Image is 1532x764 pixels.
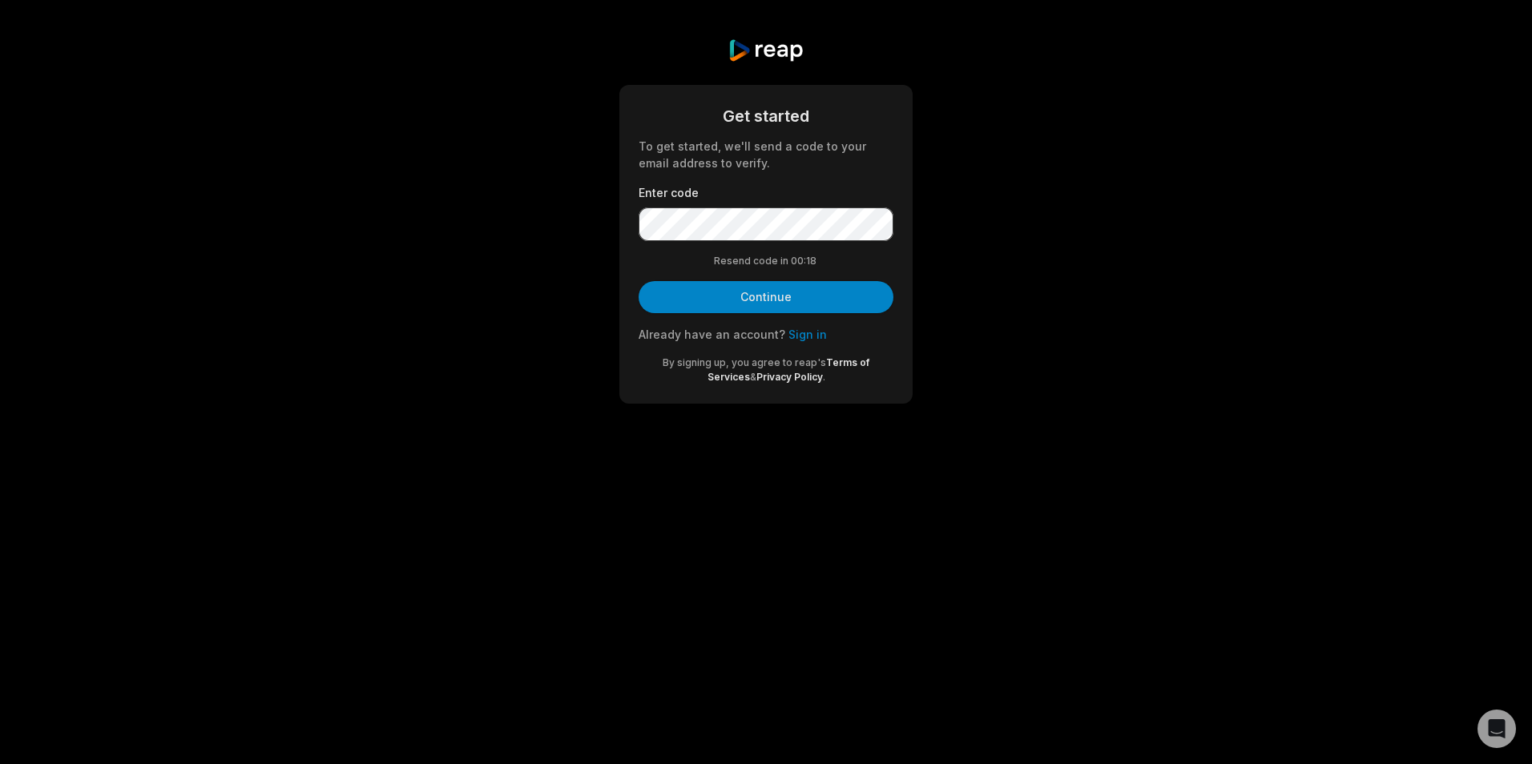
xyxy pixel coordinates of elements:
[639,104,893,128] div: Get started
[750,371,756,383] span: &
[806,254,819,268] span: 18
[1478,710,1516,748] div: Open Intercom Messenger
[823,371,825,383] span: .
[639,328,785,341] span: Already have an account?
[728,38,804,62] img: reap
[639,254,893,268] div: Resend code in 00:
[756,371,823,383] a: Privacy Policy
[708,356,870,383] a: Terms of Services
[663,356,826,368] span: By signing up, you agree to reap's
[639,138,893,171] div: To get started, we'll send a code to your email address to verify.
[788,328,827,341] a: Sign in
[639,184,893,201] label: Enter code
[639,281,893,313] button: Continue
